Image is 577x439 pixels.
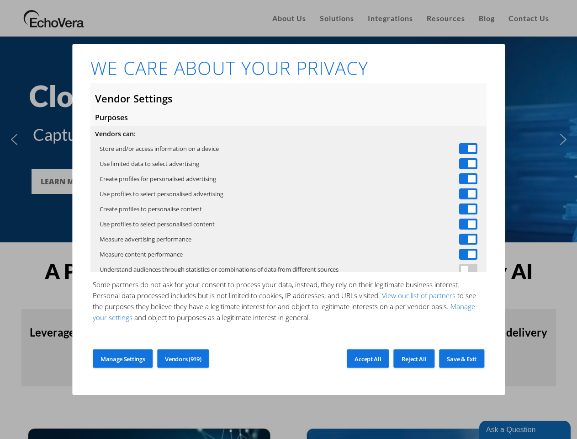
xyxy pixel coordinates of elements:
h4: Vendors can: [95,129,487,139]
span: Accept All [355,355,381,363]
span: Reject All [402,355,426,363]
label: Use profiles to select personalised content [100,219,215,230]
label: Create profiles to personalise content [100,203,202,214]
label: Use limited data to select advertising [100,158,199,169]
h2: Vendor Settings [95,92,487,104]
a: View our list of partners [380,291,457,300]
p: Some partners do not ask for your consent to process your data, instead, they rely on their legit... [93,279,484,323]
label: Store and/or access information on a device [100,143,219,154]
label: Create profiles for personalised advertising [100,173,216,184]
label: Use profiles to select personalised advertising [100,188,223,199]
label: Measure advertising performance [100,234,191,245]
span: Manage Settings [101,355,145,363]
label: Understand audiences through statistics or combinations of data from different sources [100,264,339,275]
h3: Purposes [95,113,487,122]
label: Measure content performance [100,249,183,260]
span: Save & Exit [447,355,476,363]
h1: WE CARE ABOUT YOUR PRIVACY [90,58,368,79]
span: Vendors (919) [165,355,201,363]
p: You can change your settings at any time, including by withdrawing your consent, by clicking on t... [93,341,484,363]
div: Ask a Question [7,5,85,16]
a: Manage your settings [93,302,475,322]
